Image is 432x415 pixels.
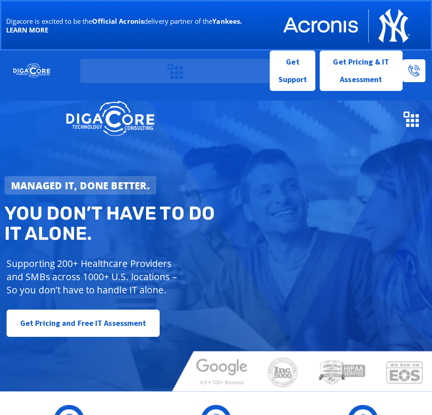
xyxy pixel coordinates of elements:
p: Supporting 200+ Healthcare Providers and SMBs across 1000+ U.S. locations – So you don’t have to ... [7,257,181,296]
img: DigaCore Technology Consulting [66,100,154,138]
span: Get Pricing and Free IT Assessment [20,314,146,332]
a: LEARN MORE [6,25,49,34]
strong: Managed IT, done better. [11,179,150,192]
a: Get Pricing & IT Assessment [320,51,403,91]
p: Digacore is excited to be the delivery partner of the [6,17,257,34]
img: DigaCore Technology Consulting [13,63,50,79]
span: Get Support [277,53,308,88]
h2: You don’t have to do IT alone. [4,203,220,244]
b: Official Acronis [92,17,144,25]
a: Get Pricing and Free IT Assessment [7,310,160,337]
div: Menu Toggle [400,107,423,131]
span: Get Pricing & IT Assessment [327,53,396,88]
div: Menu Toggle [164,59,187,83]
a: Get Support [270,51,315,91]
a: Managed IT, done better. [4,176,156,195]
img: Acronis [281,6,410,45]
b: Yankees. [212,17,242,25]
